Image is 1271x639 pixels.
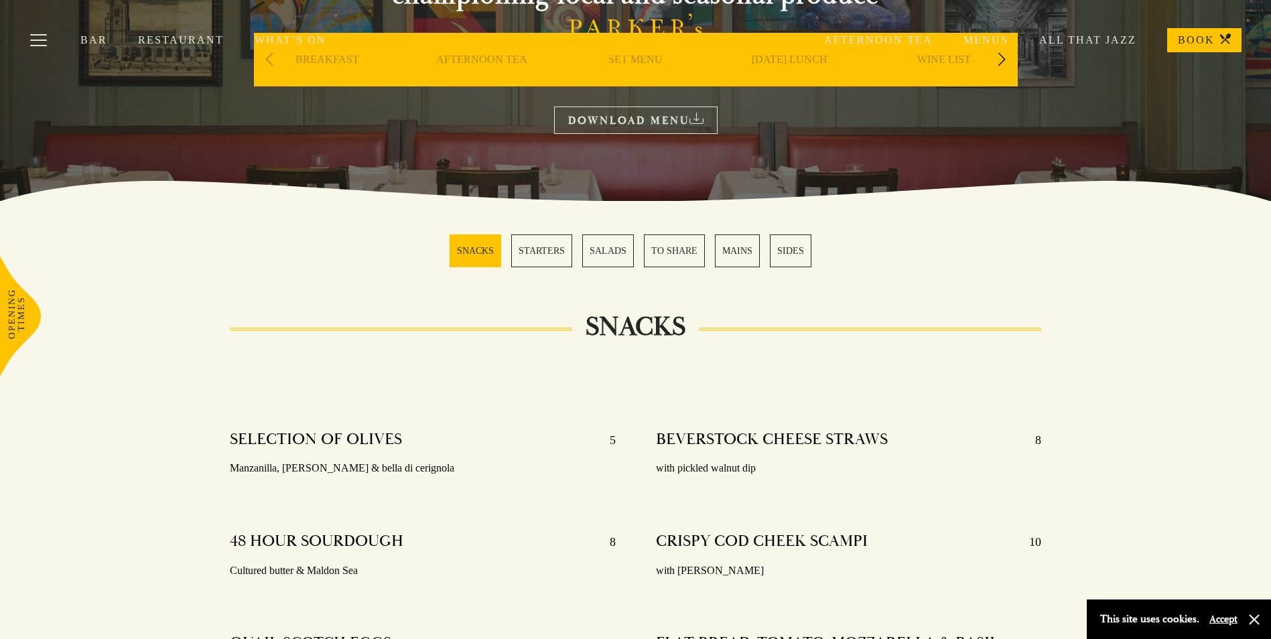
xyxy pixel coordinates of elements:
h2: SNACKS [572,311,699,343]
a: 6 / 6 [770,234,811,267]
h4: 48 HOUR SOURDOUGH [230,531,403,553]
p: 8 [1022,429,1041,451]
a: 1 / 6 [450,234,501,267]
a: DOWNLOAD MENU [554,106,718,134]
a: 5 / 6 [715,234,760,267]
p: 10 [1016,531,1041,553]
p: This site uses cookies. [1100,610,1199,629]
p: 5 [596,429,616,451]
p: 8 [596,531,616,553]
h4: CRISPY COD CHEEK SCAMPI [656,531,868,553]
h4: SELECTION OF OLIVES [230,429,402,451]
button: Accept [1209,613,1237,626]
p: Cultured butter & Maldon Sea [230,561,615,581]
p: with pickled walnut dip [656,459,1041,478]
p: with [PERSON_NAME] [656,561,1041,581]
a: 4 / 6 [644,234,705,267]
h4: BEVERSTOCK CHEESE STRAWS [656,429,888,451]
button: Close and accept [1248,613,1261,626]
a: 2 / 6 [511,234,572,267]
p: Manzanilla, [PERSON_NAME] & bella di cerignola [230,459,615,478]
a: 3 / 6 [582,234,634,267]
